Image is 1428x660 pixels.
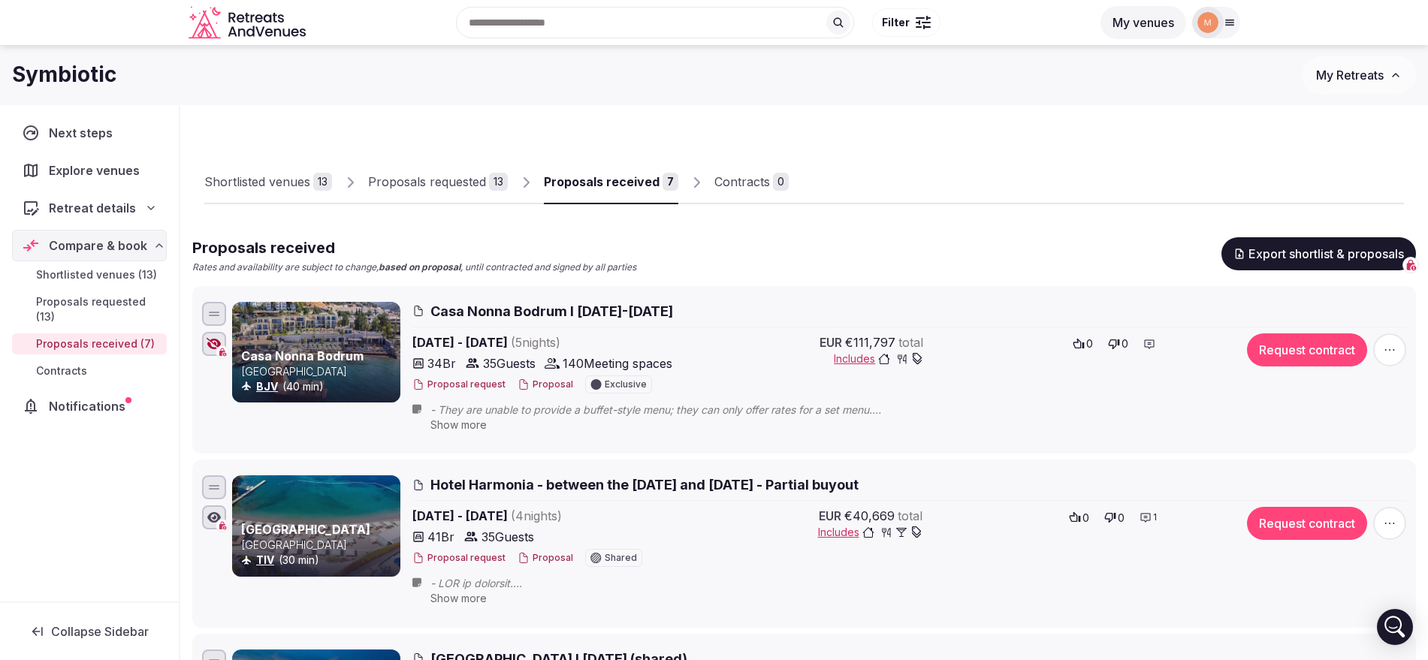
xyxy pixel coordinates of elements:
[1100,6,1186,39] button: My venues
[511,335,560,350] span: ( 5 night s )
[1100,15,1186,30] a: My venues
[430,592,487,604] span: Show more
[241,379,397,394] div: (40 min)
[36,363,87,378] span: Contracts
[544,173,660,191] div: Proposals received
[511,508,562,523] span: ( 4 night s )
[1302,56,1416,94] button: My Retreats
[605,380,647,389] span: Exclusive
[51,624,149,639] span: Collapse Sidebar
[192,261,636,274] p: Rates and availability are subject to change, , until contracted and signed by all parties
[663,173,678,191] div: 7
[844,507,895,525] span: €40,669
[192,237,636,258] h2: Proposals received
[544,161,678,204] a: Proposals received7
[368,161,508,204] a: Proposals requested13
[36,267,157,282] span: Shortlisted venues (13)
[483,354,536,372] span: 35 Guests
[430,402,1085,417] span: - They are unable to provide a buffet-style menu; they can only offer rates for a set menu. - Ple...
[819,507,841,525] span: EUR
[818,525,922,540] button: Includes
[1247,507,1367,540] button: Request contract
[430,302,673,321] span: Casa Nonna Bodrum l [DATE]-[DATE]
[204,173,310,191] div: Shortlisted venues
[313,173,332,191] div: 13
[1316,68,1384,83] span: My Retreats
[882,15,910,30] span: Filter
[820,333,842,351] span: EUR
[12,264,167,285] a: Shortlisted venues (13)
[714,161,789,204] a: Contracts0
[256,380,278,393] a: BJV
[256,553,274,568] button: TIV
[430,475,859,494] span: Hotel Harmonia - between the [DATE] and [DATE] - Partial buyout
[189,6,309,40] svg: Retreats and Venues company logo
[1086,336,1093,351] span: 0
[36,336,155,351] span: Proposals received (7)
[489,173,508,191] div: 13
[1103,333,1133,354] button: 0
[1122,336,1128,351] span: 0
[1377,609,1413,645] div: Open Intercom Messenger
[241,538,397,553] p: [GEOGRAPHIC_DATA]
[430,576,1056,591] span: - LOR ip dolorsit. - Am Conse adipi el se doeius te inc utlab. - Etd magnaa enima minimve 15 quis...
[49,161,146,179] span: Explore venues
[430,418,487,431] span: Show more
[714,173,770,191] div: Contracts
[482,528,534,546] span: 35 Guests
[1153,511,1157,524] span: 1
[379,261,460,273] strong: based on proposal
[1197,12,1218,33] img: marina
[773,173,789,191] div: 0
[12,360,167,381] a: Contracts
[256,379,278,394] button: BJV
[12,60,116,89] h1: Symbiotic
[605,553,637,562] span: Shared
[412,378,506,391] button: Proposal request
[1118,511,1125,526] span: 0
[412,552,506,565] button: Proposal request
[12,615,167,648] button: Collapse Sidebar
[1100,507,1129,528] button: 0
[518,552,573,565] button: Proposal
[898,507,922,525] span: total
[36,294,161,324] span: Proposals requested (13)
[241,553,397,568] div: (30 min)
[563,354,672,372] span: 140 Meeting spaces
[204,161,332,204] a: Shortlisted venues13
[1064,507,1094,528] button: 0
[518,378,573,391] button: Proposal
[872,8,940,37] button: Filter
[12,117,167,149] a: Next steps
[1082,511,1089,526] span: 0
[12,390,167,422] a: Notifications
[1068,333,1097,354] button: 0
[412,507,677,525] span: [DATE] - [DATE]
[845,333,895,351] span: €111,797
[1247,333,1367,366] button: Request contract
[834,351,923,366] button: Includes
[427,528,454,546] span: 41 Br
[12,333,167,354] a: Proposals received (7)
[241,348,364,363] a: Casa Nonna Bodrum
[256,553,274,566] a: TIV
[241,522,370,537] a: [GEOGRAPHIC_DATA]
[49,397,131,415] span: Notifications
[49,237,147,255] span: Compare & book
[368,173,486,191] div: Proposals requested
[12,291,167,327] a: Proposals requested (13)
[898,333,923,351] span: total
[412,333,677,351] span: [DATE] - [DATE]
[49,199,136,217] span: Retreat details
[12,155,167,186] a: Explore venues
[189,6,309,40] a: Visit the homepage
[1221,237,1416,270] button: Export shortlist & proposals
[49,124,119,142] span: Next steps
[427,354,456,372] span: 34 Br
[241,364,397,379] p: [GEOGRAPHIC_DATA]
